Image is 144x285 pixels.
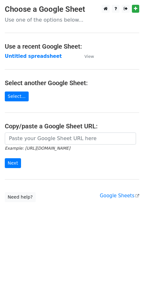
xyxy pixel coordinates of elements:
[100,193,139,199] a: Google Sheets
[5,92,29,101] a: Select...
[78,53,94,59] a: View
[5,79,139,87] h4: Select another Google Sheet:
[5,53,62,59] a: Untitled spreadsheet
[5,17,139,23] p: Use one of the options below...
[5,122,139,130] h4: Copy/paste a Google Sheet URL:
[84,54,94,59] small: View
[5,132,136,145] input: Paste your Google Sheet URL here
[5,43,139,50] h4: Use a recent Google Sheet:
[5,192,36,202] a: Need help?
[5,5,139,14] h3: Choose a Google Sheet
[5,158,21,168] input: Next
[5,146,70,151] small: Example: [URL][DOMAIN_NAME]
